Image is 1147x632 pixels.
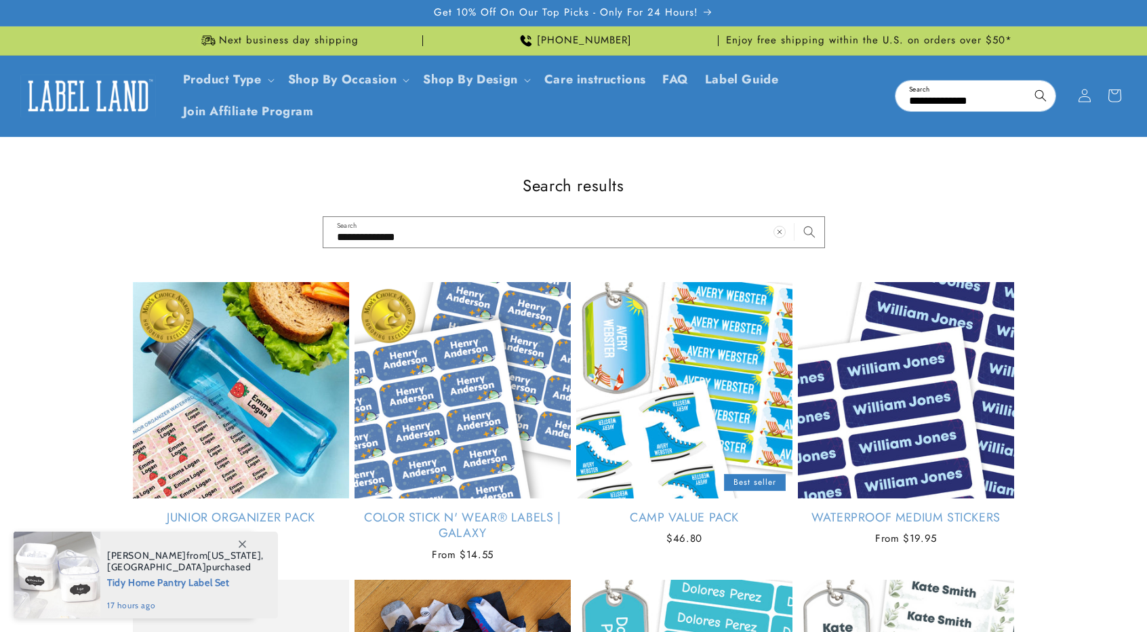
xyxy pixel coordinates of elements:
[175,64,280,96] summary: Product Type
[133,26,423,55] div: Announcement
[705,72,779,87] span: Label Guide
[288,72,397,87] span: Shop By Occasion
[175,96,322,127] a: Join Affiliate Program
[794,217,824,247] button: Search
[576,510,792,526] a: Camp Value Pack
[697,64,787,96] a: Label Guide
[415,64,536,96] summary: Shop By Design
[107,549,186,561] span: [PERSON_NAME]
[662,72,689,87] span: FAQ
[423,71,517,88] a: Shop By Design
[428,26,719,55] div: Announcement
[1026,81,1055,111] button: Search
[280,64,416,96] summary: Shop By Occasion
[183,104,314,119] span: Join Affiliate Program
[798,510,1014,526] a: Waterproof Medium Stickers
[133,175,1014,196] h1: Search results
[765,217,794,247] button: Clear search term
[107,550,264,573] span: from , purchased
[20,75,156,117] img: Label Land
[183,71,262,88] a: Product Type
[996,81,1026,111] button: Clear search term
[207,549,261,561] span: [US_STATE]
[724,26,1014,55] div: Announcement
[537,34,632,47] span: [PHONE_NUMBER]
[654,64,697,96] a: FAQ
[536,64,654,96] a: Care instructions
[544,72,646,87] span: Care instructions
[219,34,359,47] span: Next business day shipping
[16,70,161,122] a: Label Land
[355,510,571,542] a: Color Stick N' Wear® Labels | Galaxy
[107,561,206,573] span: [GEOGRAPHIC_DATA]
[133,510,349,526] a: Junior Organizer Pack
[434,6,698,20] span: Get 10% Off On Our Top Picks - Only For 24 Hours!
[726,34,1012,47] span: Enjoy free shipping within the U.S. on orders over $50*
